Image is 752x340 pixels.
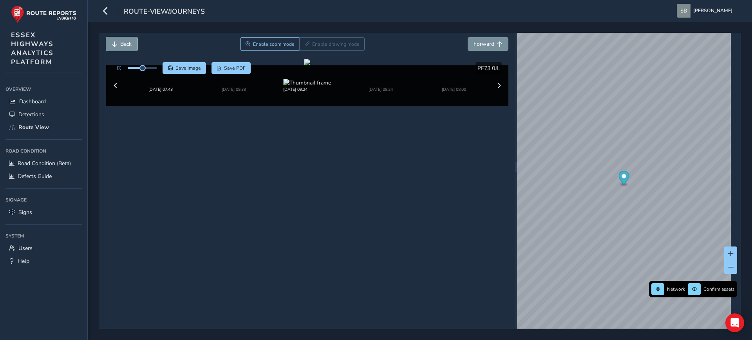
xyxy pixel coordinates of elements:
[693,4,732,18] span: [PERSON_NAME]
[5,206,82,219] a: Signs
[5,145,82,157] div: Road Condition
[5,95,82,108] a: Dashboard
[18,111,44,118] span: Detections
[148,86,173,92] div: [DATE] 07:43
[468,37,508,51] button: Forward
[18,160,71,167] span: Road Condition (Beta)
[18,245,33,252] span: Users
[5,83,82,95] div: Overview
[5,157,82,170] a: Road Condition (Beta)
[222,86,246,92] div: [DATE] 09:33
[163,62,206,74] button: Save
[5,194,82,206] div: Signage
[474,40,494,48] span: Forward
[5,242,82,255] a: Users
[5,170,82,183] a: Defects Guide
[19,98,46,105] span: Dashboard
[677,4,735,18] button: [PERSON_NAME]
[283,86,331,92] div: [DATE] 09:24
[120,40,132,48] span: Back
[442,86,466,92] div: [DATE] 08:00
[175,65,201,71] span: Save image
[253,41,295,47] span: Enable zoom mode
[18,173,52,180] span: Defects Guide
[477,65,500,72] span: PF73 0JL
[11,31,54,67] span: ESSEX HIGHWAYS ANALYTICS PLATFORM
[357,86,405,92] div: [DATE] 09:24
[703,286,735,292] span: Confirm assets
[618,171,629,187] div: Map marker
[667,286,685,292] span: Network
[725,313,744,332] div: Open Intercom Messenger
[106,37,137,51] button: Back
[677,4,691,18] img: diamond-layout
[18,257,29,265] span: Help
[240,37,300,51] button: Zoom
[124,7,205,18] span: route-view/journeys
[357,79,405,86] img: Thumbnail frame
[283,79,331,86] img: Thumbnail frame
[5,230,82,242] div: System
[211,62,251,74] button: PDF
[5,121,82,134] a: Route View
[11,5,76,23] img: rr logo
[5,255,82,268] a: Help
[18,209,32,216] span: Signs
[5,108,82,121] a: Detections
[18,124,49,131] span: Route View
[224,65,246,71] span: Save PDF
